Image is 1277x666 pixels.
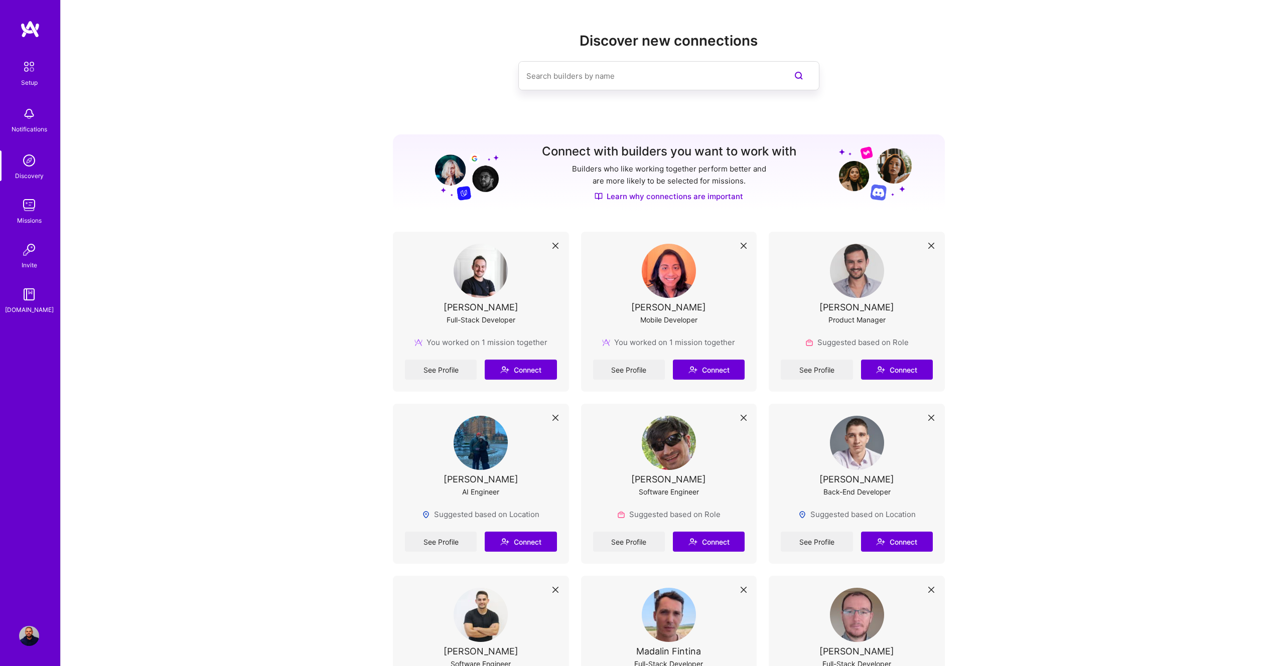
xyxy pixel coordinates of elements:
[673,532,745,552] button: Connect
[642,588,696,642] img: User Avatar
[642,244,696,298] img: User Avatar
[485,360,556,380] button: Connect
[642,416,696,470] img: User Avatar
[639,486,699,497] div: Software Engineer
[542,144,796,159] h3: Connect with builders you want to work with
[19,626,39,646] img: User Avatar
[688,537,697,546] i: icon Connect
[454,416,508,470] img: User Avatar
[876,365,885,374] i: icon Connect
[602,337,735,348] div: You worked on 1 mission together
[500,537,509,546] i: icon Connect
[552,243,558,249] i: icon Close
[805,339,813,347] img: Role icon
[20,20,40,38] img: logo
[500,365,509,374] i: icon Connect
[823,486,891,497] div: Back-End Developer
[830,244,884,298] img: User Avatar
[861,360,933,380] button: Connect
[526,63,771,89] input: Search builders by name
[741,587,747,593] i: icon Close
[552,415,558,421] i: icon Close
[444,646,518,656] div: [PERSON_NAME]
[798,509,916,520] div: Suggested based on Location
[876,537,885,546] i: icon Connect
[414,337,547,348] div: You worked on 1 mission together
[741,415,747,421] i: icon Close
[19,284,39,304] img: guide book
[414,339,422,347] img: mission icon
[12,124,47,134] div: Notifications
[861,532,933,552] button: Connect
[781,532,853,552] a: See Profile
[636,646,701,656] div: Madalin Fintina
[17,215,42,226] div: Missions
[19,195,39,215] img: teamwork
[444,302,518,312] div: [PERSON_NAME]
[617,511,625,519] img: Role icon
[454,588,508,642] img: User Avatar
[593,532,665,552] a: See Profile
[393,33,945,49] h2: Discover new connections
[793,70,805,82] i: icon SearchPurple
[839,146,912,201] img: Grow your network
[422,511,430,519] img: Locations icon
[798,511,806,519] img: Locations icon
[19,150,39,171] img: discovery
[928,415,934,421] i: icon Close
[595,192,603,201] img: Discover
[688,365,697,374] i: icon Connect
[673,360,745,380] button: Connect
[570,163,768,187] p: Builders who like working together perform better and are more likely to be selected for missions.
[422,509,539,520] div: Suggested based on Location
[19,56,40,77] img: setup
[485,532,556,552] button: Connect
[454,244,508,298] img: User Avatar
[830,588,884,642] img: User Avatar
[595,191,743,202] a: Learn why connections are important
[21,77,38,88] div: Setup
[928,243,934,249] i: icon Close
[22,260,37,270] div: Invite
[19,104,39,124] img: bell
[781,360,853,380] a: See Profile
[631,474,706,484] div: [PERSON_NAME]
[444,474,518,484] div: [PERSON_NAME]
[15,171,44,181] div: Discovery
[741,243,747,249] i: icon Close
[819,646,894,656] div: [PERSON_NAME]
[552,587,558,593] i: icon Close
[819,474,894,484] div: [PERSON_NAME]
[819,302,894,312] div: [PERSON_NAME]
[828,314,886,325] div: Product Manager
[640,314,697,325] div: Mobile Developer
[19,240,39,260] img: Invite
[405,532,477,552] a: See Profile
[602,339,610,347] img: mission icon
[928,587,934,593] i: icon Close
[631,302,706,312] div: [PERSON_NAME]
[593,360,665,380] a: See Profile
[805,337,909,348] div: Suggested based on Role
[617,509,721,520] div: Suggested based on Role
[447,314,515,325] div: Full-Stack Developer
[405,360,477,380] a: See Profile
[5,304,54,315] div: [DOMAIN_NAME]
[426,145,499,201] img: Grow your network
[830,416,884,470] img: User Avatar
[462,486,499,497] div: AI Engineer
